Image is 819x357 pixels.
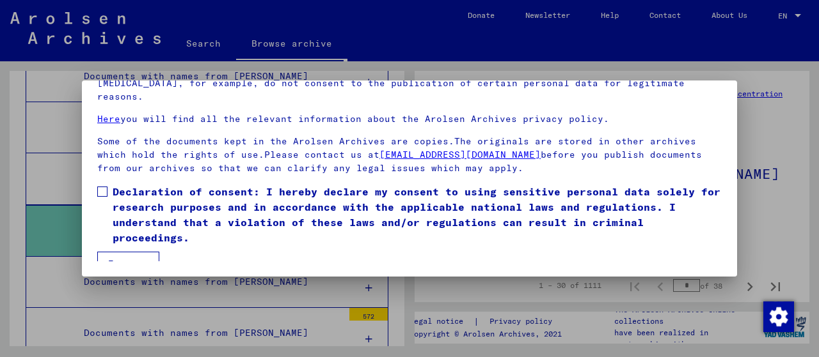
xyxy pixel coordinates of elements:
a: [EMAIL_ADDRESS][DOMAIN_NAME] [379,149,541,160]
button: I agree [97,252,159,276]
p: Please if you, as someone who is personally affected or as a relative of a victim of [MEDICAL_DAT... [97,63,722,103]
span: Declaration of consent: I hereby declare my consent to using sensitive personal data solely for r... [113,184,722,245]
div: Change consent [763,301,793,331]
p: Some of the documents kept in the Arolsen Archives are copies.The originals are stored in other a... [97,135,722,175]
a: Here [97,113,120,125]
img: Change consent [763,301,794,332]
p: you will find all the relevant information about the Arolsen Archives privacy policy. [97,112,722,126]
